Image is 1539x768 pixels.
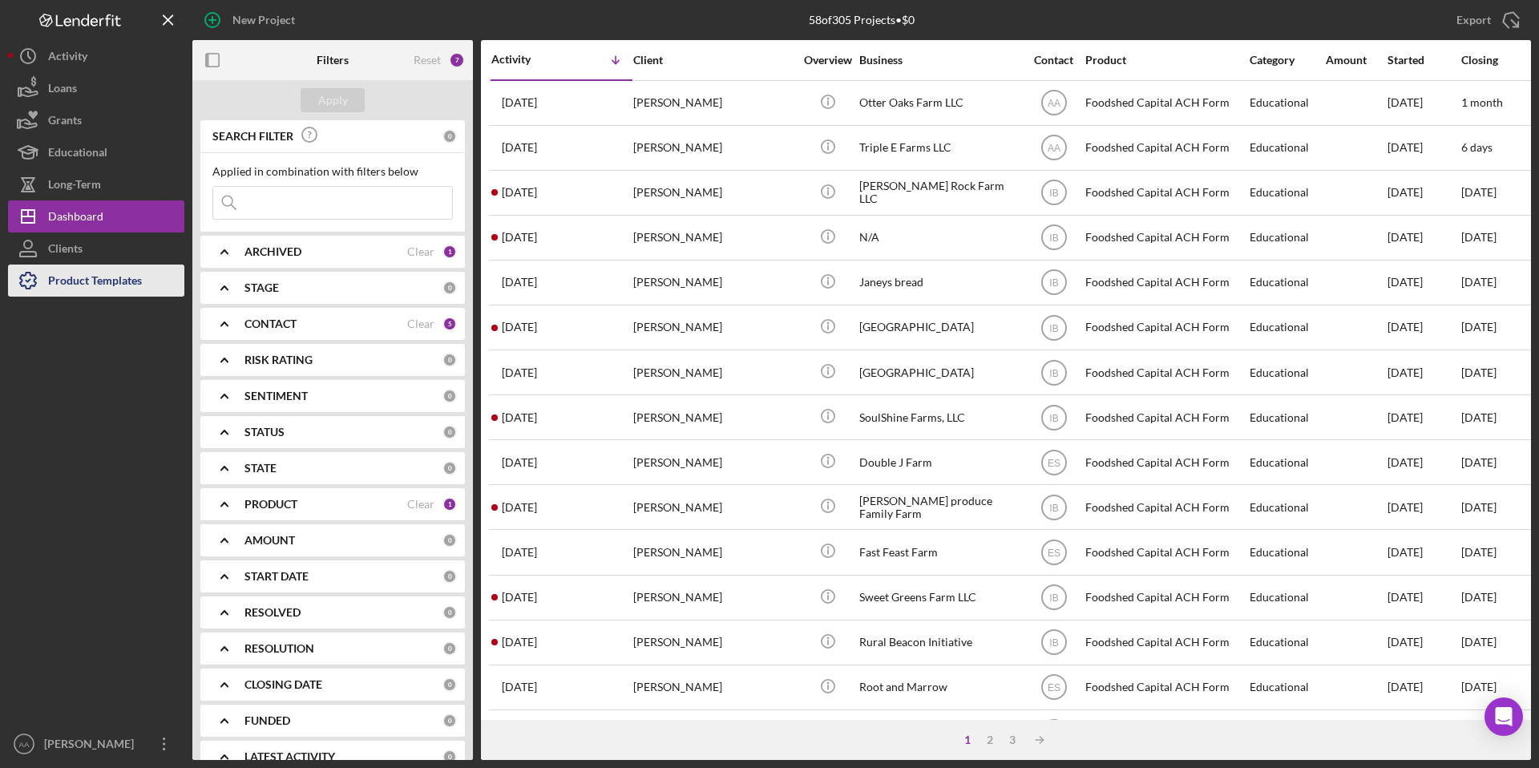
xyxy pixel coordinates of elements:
[633,576,794,619] div: [PERSON_NAME]
[1049,232,1058,244] text: IB
[1461,680,1497,693] time: [DATE]
[1456,4,1491,36] div: Export
[244,390,308,402] b: SENTIMENT
[1461,635,1497,649] time: [DATE]
[442,389,457,403] div: 0
[1085,711,1246,754] div: Foodshed Capital ACH Form
[859,306,1020,349] div: [GEOGRAPHIC_DATA]
[8,168,184,200] button: Long-Term
[442,317,457,331] div: 5
[244,462,277,475] b: STATE
[1250,621,1324,664] div: Educational
[633,666,794,709] div: [PERSON_NAME]
[48,40,87,76] div: Activity
[442,245,457,259] div: 1
[502,591,537,604] time: 2024-05-20 18:26
[48,200,103,236] div: Dashboard
[859,216,1020,259] div: N/A
[192,4,311,36] button: New Project
[8,40,184,72] button: Activity
[48,232,83,269] div: Clients
[859,172,1020,214] div: [PERSON_NAME] Rock Farm LLC
[8,136,184,168] a: Educational
[633,486,794,528] div: [PERSON_NAME]
[1250,216,1324,259] div: Educational
[1085,82,1246,124] div: Foodshed Capital ACH Form
[8,200,184,232] button: Dashboard
[244,317,297,330] b: CONTACT
[244,281,279,294] b: STAGE
[244,750,335,763] b: LATEST ACTIVITY
[859,127,1020,169] div: Triple E Farms LLC
[1047,548,1060,559] text: ES
[1461,185,1497,199] time: [DATE]
[1085,486,1246,528] div: Foodshed Capital ACH Form
[1250,396,1324,439] div: Educational
[633,54,794,67] div: Client
[1047,143,1060,154] text: AA
[8,72,184,104] a: Loans
[633,396,794,439] div: [PERSON_NAME]
[1461,320,1497,333] time: [DATE]
[502,546,537,559] time: 2024-05-22 16:55
[633,261,794,304] div: [PERSON_NAME]
[859,621,1020,664] div: Rural Beacon Initiative
[212,165,453,178] div: Applied in combination with filters below
[1461,455,1497,469] time: [DATE]
[244,606,301,619] b: RESOLVED
[1049,367,1058,378] text: IB
[502,141,537,154] time: 2025-07-18 19:09
[244,426,285,439] b: STATUS
[8,104,184,136] button: Grants
[633,531,794,573] div: [PERSON_NAME]
[1250,54,1324,67] div: Category
[1250,486,1324,528] div: Educational
[442,750,457,764] div: 0
[1388,127,1460,169] div: [DATE]
[633,441,794,483] div: [PERSON_NAME]
[442,677,457,692] div: 0
[244,678,322,691] b: CLOSING DATE
[449,52,465,68] div: 7
[1388,666,1460,709] div: [DATE]
[1250,351,1324,394] div: Educational
[442,281,457,295] div: 0
[1085,351,1246,394] div: Foodshed Capital ACH Form
[502,321,537,333] time: 2024-12-16 21:30
[1388,711,1460,754] div: [DATE]
[1461,545,1497,559] time: [DATE]
[502,456,537,469] time: 2024-05-29 19:16
[1388,351,1460,394] div: [DATE]
[1461,500,1497,514] time: [DATE]
[859,441,1020,483] div: Double J Farm
[1388,306,1460,349] div: [DATE]
[442,497,457,511] div: 1
[1388,396,1460,439] div: [DATE]
[633,216,794,259] div: [PERSON_NAME]
[1047,457,1060,468] text: ES
[1250,306,1324,349] div: Educational
[1049,637,1058,649] text: IB
[1388,441,1460,483] div: [DATE]
[502,186,537,199] time: 2025-01-21 20:35
[317,54,349,67] b: Filters
[244,354,313,366] b: RISK RATING
[502,501,537,514] time: 2024-05-22 17:38
[633,621,794,664] div: [PERSON_NAME]
[1388,54,1460,67] div: Started
[1250,172,1324,214] div: Educational
[244,498,297,511] b: PRODUCT
[414,54,441,67] div: Reset
[301,88,365,112] button: Apply
[48,136,107,172] div: Educational
[809,14,915,26] div: 58 of 305 Projects • $0
[859,261,1020,304] div: Janeys bread
[1085,261,1246,304] div: Foodshed Capital ACH Form
[1047,98,1060,109] text: AA
[1461,140,1493,154] time: 6 days
[979,734,1001,746] div: 2
[1085,621,1246,664] div: Foodshed Capital ACH Form
[859,82,1020,124] div: Otter Oaks Farm LLC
